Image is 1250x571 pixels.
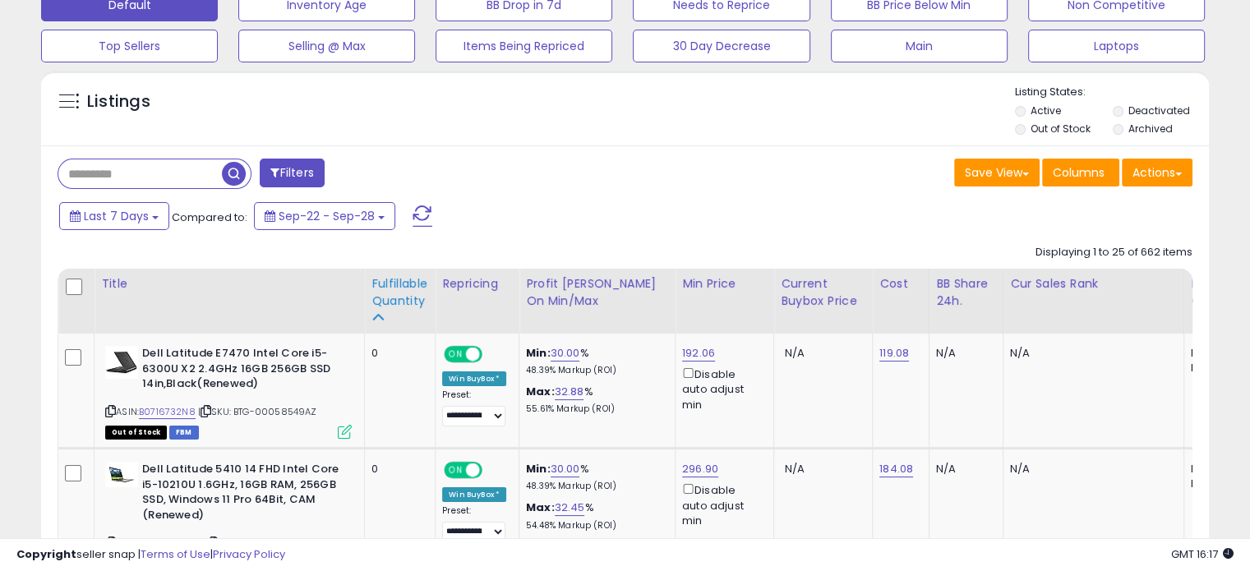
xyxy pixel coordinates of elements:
span: N/A [785,345,805,361]
a: B0716732N8 [139,405,196,419]
div: FBM: n/a [1191,361,1245,375]
p: 48.39% Markup (ROI) [526,365,662,376]
button: Laptops [1028,30,1205,62]
div: Win BuyBox * [442,371,506,386]
div: FBA: n/a [1191,346,1245,361]
th: The percentage added to the cost of goods (COGS) that forms the calculator for Min & Max prices. [519,269,676,334]
div: % [526,385,662,415]
label: Active [1031,104,1061,117]
a: 296.90 [682,461,718,477]
a: 32.45 [555,500,585,516]
span: Sep-22 - Sep-28 [279,208,375,224]
span: ON [445,463,466,477]
label: Deactivated [1128,104,1189,117]
div: ASIN: [105,346,352,437]
span: FBM [169,426,199,440]
span: ON [445,348,466,361]
div: Disable auto adjust min [682,481,761,528]
b: Min: [526,461,551,477]
span: Last 7 Days [84,208,149,224]
a: 30.00 [551,345,580,361]
div: FBA: n/a [1191,462,1245,477]
label: Archived [1128,122,1172,136]
a: 119.08 [879,345,909,361]
p: Listing States: [1015,85,1209,100]
a: 184.08 [879,461,913,477]
a: Privacy Policy [213,546,285,562]
b: Max: [526,384,555,399]
div: Min Price [682,275,767,292]
div: N/A [936,462,990,477]
div: Cost [879,275,922,292]
span: OFF [480,463,506,477]
span: Columns [1053,164,1105,181]
button: Sep-22 - Sep-28 [254,202,395,230]
span: All listings that are currently out of stock and unavailable for purchase on Amazon [105,426,167,440]
b: Min: [526,345,551,361]
p: 55.61% Markup (ROI) [526,403,662,415]
div: 0 [371,462,422,477]
div: 0 [371,346,422,361]
div: Win BuyBox * [442,487,506,502]
button: Selling @ Max [238,30,415,62]
strong: Copyright [16,546,76,562]
button: Save View [954,159,1040,186]
div: Current Buybox Price [781,275,865,310]
button: Items Being Repriced [436,30,612,62]
b: Dell Latitude 5410 14 FHD Intel Core i5-10210U 1.6GHz, 16GB RAM, 256GB SSD, Windows 11 Pro 64Bit,... [142,462,342,527]
button: Actions [1122,159,1192,186]
label: Out of Stock [1031,122,1091,136]
span: | SKU: BTG-00058549AZ [198,405,317,418]
button: 30 Day Decrease [633,30,810,62]
button: Top Sellers [41,30,218,62]
div: Preset: [442,505,506,542]
button: Filters [260,159,324,187]
h5: Listings [87,90,150,113]
div: N/A [1010,346,1171,361]
span: N/A [785,461,805,477]
div: Preset: [442,389,506,426]
a: 32.88 [555,384,584,400]
span: OFF [480,348,506,361]
div: % [526,462,662,492]
div: Fulfillable Quantity [371,275,428,310]
button: Columns [1042,159,1119,186]
p: 54.48% Markup (ROI) [526,520,662,532]
div: Disable auto adjust min [682,365,761,412]
div: N/A [936,346,990,361]
span: Compared to: [172,210,247,225]
img: 319VBw7PVuL._SL40_.jpg [105,462,138,487]
a: 192.06 [682,345,715,361]
button: Last 7 Days [59,202,169,230]
div: Cur Sales Rank [1010,275,1177,292]
a: 30.00 [551,461,580,477]
button: Main [831,30,1008,62]
div: N/A [1010,462,1171,477]
div: Displaying 1 to 25 of 662 items [1036,245,1192,260]
div: BB Share 24h. [936,275,996,310]
b: Dell Latitude E7470 Intel Core i5-6300U X2 2.4GHz 16GB 256GB SSD 14in,Black(Renewed) [142,346,342,396]
div: % [526,500,662,531]
div: % [526,346,662,376]
div: seller snap | | [16,547,285,563]
img: 41YcxXiinAL._SL40_.jpg [105,346,138,379]
a: Terms of Use [141,546,210,562]
div: Profit [PERSON_NAME] on Min/Max [526,275,668,310]
div: FBM: n/a [1191,477,1245,491]
b: Max: [526,500,555,515]
p: 48.39% Markup (ROI) [526,481,662,492]
div: Repricing [442,275,512,292]
span: 2025-10-7 16:17 GMT [1171,546,1234,562]
div: Title [101,275,357,292]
